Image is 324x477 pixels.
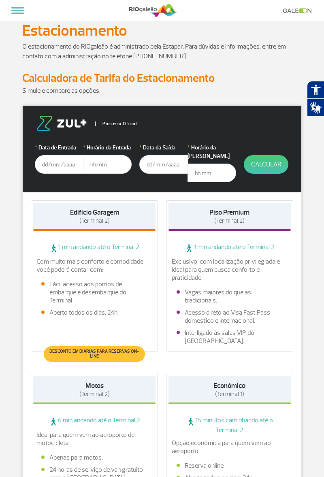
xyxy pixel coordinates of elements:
[41,280,147,305] li: Fácil acesso aos pontos de embarque e desembarque do Terminal
[36,431,152,447] p: Ideal para quem vem ao aeroporto de motocicleta.
[33,416,156,426] span: 6 min andando até o Terminal 2
[36,258,152,274] p: Com muito mais conforto e comodidade, você poderá contar com:
[22,24,302,38] h1: Estacionamento
[168,416,291,434] span: 15 minutos caminhando até o Terminal 2
[213,381,245,390] strong: Econômico
[172,258,288,282] p: Exclusivo, com localização privilegiada e ideal para quem busca conforto e praticidade.
[85,381,104,390] strong: Motos
[22,86,302,96] p: Simule e compare as opções.
[215,390,244,398] span: (Terminal 1)
[177,309,283,325] li: Acesso direto ao Visa Fast Pass doméstico e internacional.
[95,121,137,126] span: Parceiro Oficial
[33,243,156,253] span: 1 min andando até o Terminal 2
[139,143,188,152] label: Data da Saída
[70,208,119,217] strong: Edifício Garagem
[307,81,324,99] button: Abrir recursos assistivos.
[22,42,302,61] p: O estacionamento do RIOgaleão é administrado pela Estapar. Para dúvidas e informações, entre em c...
[177,462,283,470] li: Reserva online
[139,155,188,174] input: dd/mm/aaaa
[41,309,147,317] li: Aberto todos os dias, 24h
[177,329,283,345] li: Interligado às salas VIP do [GEOGRAPHIC_DATA].
[188,164,236,182] input: hh:mm
[35,155,83,174] input: dd/mm/aaaa
[172,439,288,455] p: Opção econômica para quem vem ao aeroporto.
[41,454,147,462] li: Apenas para motos.
[35,143,83,152] label: Data de Entrada
[35,116,88,131] img: logo-zul.png
[214,217,245,225] span: (Terminal 2)
[79,217,110,225] span: (Terminal 2)
[83,155,132,174] input: hh:mm
[188,143,236,160] label: Horário da [PERSON_NAME]
[177,288,283,305] li: Vagas maiores do que as tradicionais.
[307,99,324,117] button: Abrir tradutor de língua de sinais.
[22,71,302,86] h2: Calculadora de Tarifa do Estacionamento
[209,208,249,217] strong: Piso Premium
[79,390,110,398] span: (Terminal 2)
[168,243,291,253] span: 1 min andando até o Terminal 2
[244,155,288,174] button: Calcular
[307,81,324,117] div: Plugin de acessibilidade da Hand Talk.
[48,349,141,359] span: Desconto em diárias para reservas on-line
[83,143,132,152] label: Horário da Entrada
